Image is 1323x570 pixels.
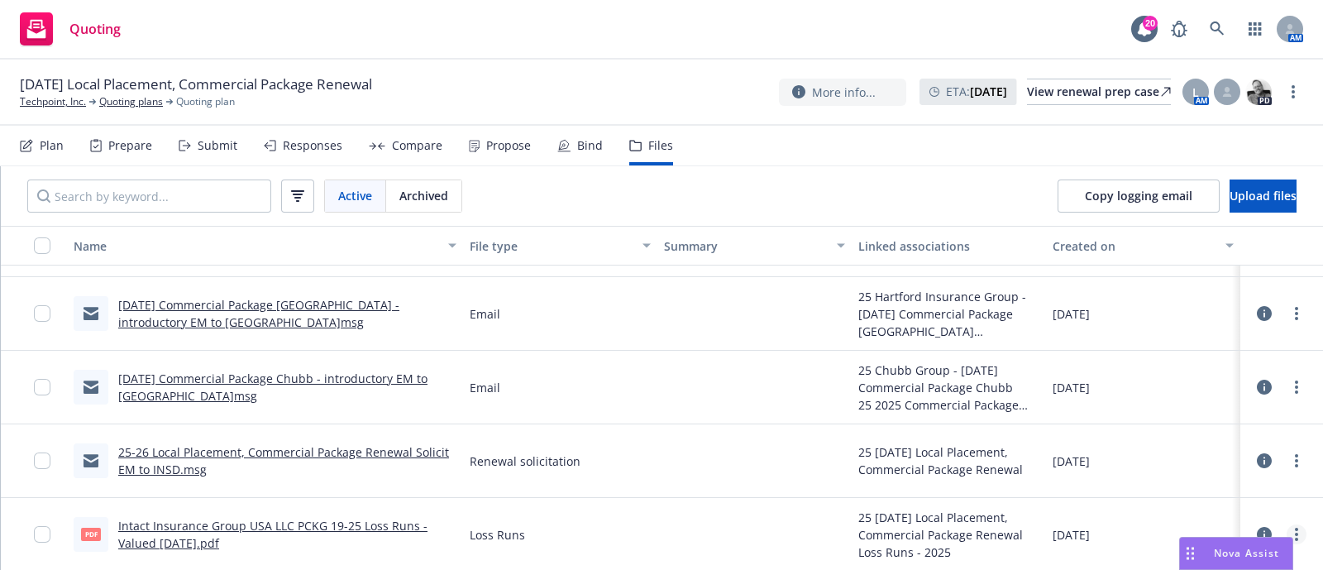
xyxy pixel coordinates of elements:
input: Search by keyword... [27,180,271,213]
a: Quoting plans [99,94,163,109]
img: photo [1245,79,1272,105]
button: Name [67,226,463,266]
span: Active [338,187,372,204]
input: Toggle Row Selected [34,526,50,543]
button: File type [463,226,657,266]
a: Intact Insurance Group USA LLC PCKG 19-25 Loss Runs - Valued [DATE].pdf [118,518,427,551]
button: Linked associations [852,226,1046,266]
input: Toggle Row Selected [34,305,50,322]
a: Search [1201,12,1234,46]
div: Propose [486,139,531,152]
a: more [1287,304,1306,323]
div: Submit [198,139,237,152]
span: Archived [399,187,448,204]
div: Drag to move [1180,538,1201,569]
div: 25 Hartford Insurance Group - [DATE] Commercial Package [GEOGRAPHIC_DATA] [858,288,1039,340]
div: Loss Runs - 2025 [858,544,1039,561]
a: Techpoint, Inc. [20,94,86,109]
span: Email [470,379,500,396]
a: 25-26 Local Placement, Commercial Package Renewal Solicit EM to INSD.msg [118,444,449,477]
span: More info... [812,84,876,101]
div: Compare [392,139,442,152]
a: more [1283,82,1303,102]
button: Upload files [1230,180,1297,213]
div: Prepare [108,139,152,152]
div: Name [74,237,438,255]
span: [DATE] [1053,379,1090,396]
div: Bind [577,139,603,152]
span: [DATE] [1053,305,1090,323]
div: 20 [1143,16,1158,31]
span: Quoting plan [176,94,235,109]
button: Copy logging email [1058,180,1220,213]
div: File type [470,237,633,255]
div: Created on [1053,237,1216,255]
a: Switch app [1239,12,1272,46]
span: Email [470,305,500,323]
span: [DATE] [1053,526,1090,544]
input: Toggle Row Selected [34,453,50,469]
span: Nova Assist [1214,546,1279,560]
div: 25 [DATE] Local Placement, Commercial Package Renewal [858,443,1039,478]
div: 25 Chubb Group - [DATE] Commercial Package Chubb [858,362,1039,396]
div: Responses [283,139,342,152]
span: Upload files [1230,188,1297,204]
input: Select all [34,237,50,254]
span: Renewal solicitation [470,453,580,470]
div: 25 2025 Commercial Package [858,396,1039,414]
a: more [1287,451,1306,471]
button: Nova Assist [1179,537,1293,570]
span: pdf [81,528,101,540]
input: Toggle Row Selected [34,379,50,395]
div: 25 [DATE] Local Placement, Commercial Package Renewal [858,509,1039,544]
span: Loss Runs [470,526,525,544]
span: Copy logging email [1085,188,1192,204]
button: More info... [779,79,906,106]
a: Quoting [13,6,127,52]
a: View renewal prep case [1027,79,1171,105]
a: more [1287,377,1306,397]
span: Quoting [69,22,121,36]
div: Summary [664,237,827,255]
div: Plan [40,139,64,152]
div: View renewal prep case [1027,79,1171,104]
button: Summary [657,226,852,266]
span: [DATE] [1053,453,1090,470]
div: Linked associations [858,237,1039,255]
div: Files [648,139,673,152]
span: [DATE] Local Placement, Commercial Package Renewal [20,74,372,94]
a: Report a Bug [1163,12,1196,46]
button: Created on [1046,226,1240,266]
strong: [DATE] [970,84,1007,99]
a: [DATE] Commercial Package [GEOGRAPHIC_DATA] - introductory EM to [GEOGRAPHIC_DATA]msg [118,297,399,330]
a: more [1287,524,1306,544]
a: [DATE] Commercial Package Chubb - introductory EM to [GEOGRAPHIC_DATA]msg [118,371,427,404]
span: L [1192,84,1199,101]
span: ETA : [946,83,1007,100]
